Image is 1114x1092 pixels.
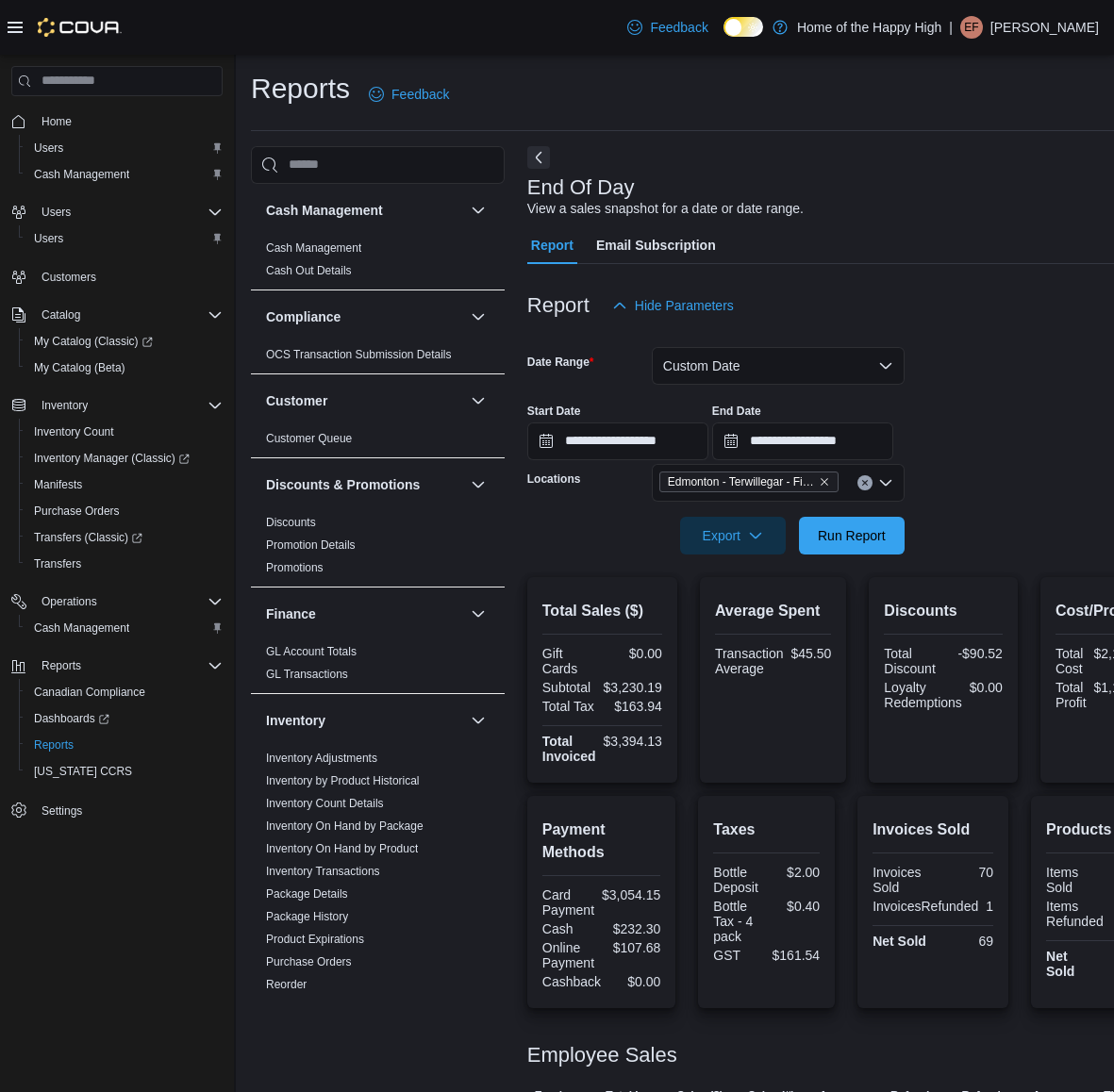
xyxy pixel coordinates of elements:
[668,472,815,491] span: Edmonton - Terwillegar - Fire & Flower
[527,176,635,199] h3: End Of Day
[26,227,71,250] a: Users
[266,667,348,682] span: GL Transactions
[712,404,761,419] label: End Date
[4,392,230,419] button: Inventory
[19,135,230,161] button: Users
[26,553,223,575] span: Transfers
[391,85,449,104] span: Feedback
[34,167,129,182] span: Cash Management
[1046,899,1104,929] div: Items Refunded
[715,646,784,676] div: Transaction Average
[26,447,223,470] span: Inventory Manager (Classic)
[266,711,463,730] button: Inventory
[527,199,804,219] div: View a sales snapshot for a date or date range.
[949,16,953,39] p: |
[26,707,223,730] span: Dashboards
[937,865,993,880] div: 70
[723,37,724,38] span: Dark Mode
[26,500,223,522] span: Purchase Orders
[266,864,380,879] span: Inventory Transactions
[26,617,223,639] span: Cash Management
[715,600,831,622] h2: Average Spent
[42,594,97,609] span: Operations
[604,734,662,749] div: $3,394.13
[266,819,424,833] a: Inventory On Hand by Package
[878,475,893,490] button: Open list of options
[266,391,463,410] button: Customer
[791,646,832,661] div: $45.50
[34,265,223,289] span: Customers
[11,100,223,873] nav: Complex example
[266,348,452,361] a: OCS Transaction Submission Details
[713,865,762,895] div: Bottle Deposit
[266,910,348,923] a: Package History
[542,646,599,676] div: Gift Cards
[266,241,361,255] a: Cash Management
[266,431,352,446] span: Customer Queue
[34,737,74,753] span: Reports
[34,201,223,223] span: Users
[34,620,129,636] span: Cash Management
[1056,680,1087,710] div: Total Profit
[467,306,490,328] button: Compliance
[1046,865,1095,895] div: Items Sold
[266,887,348,901] a: Package Details
[964,16,978,39] span: EF
[266,475,420,494] h3: Discounts & Promotions
[42,205,71,220] span: Users
[34,424,114,439] span: Inventory Count
[467,603,490,625] button: Finance
[606,699,662,714] div: $163.94
[266,391,327,410] h3: Customer
[26,421,122,443] a: Inventory Count
[34,530,142,545] span: Transfers (Classic)
[26,734,81,756] a: Reports
[542,600,662,622] h2: Total Sales ($)
[34,360,125,375] span: My Catalog (Beta)
[19,732,230,758] button: Reports
[527,294,590,317] h3: Report
[34,504,120,519] span: Purchase Orders
[266,933,364,946] a: Product Expirations
[19,679,230,705] button: Canadian Compliance
[542,819,661,864] h2: Payment Methods
[650,18,707,37] span: Feedback
[266,774,420,787] a: Inventory by Product Historical
[34,654,223,677] span: Reports
[34,141,63,156] span: Users
[857,475,873,490] button: Clear input
[34,800,90,822] a: Settings
[34,764,132,779] span: [US_STATE] CCRS
[873,865,929,895] div: Invoices Sold
[266,264,352,277] a: Cash Out Details
[596,226,716,264] span: Email Subscription
[4,796,230,823] button: Settings
[26,330,223,353] span: My Catalog (Classic)
[986,899,993,914] div: 1
[34,556,81,571] span: Transfers
[266,240,361,256] span: Cash Management
[620,8,715,46] a: Feedback
[266,1001,313,1014] a: Transfers
[34,201,78,223] button: Users
[713,948,762,963] div: GST
[42,398,88,413] span: Inventory
[542,921,598,936] div: Cash
[34,654,89,677] button: Reports
[26,227,223,250] span: Users
[771,865,820,880] div: $2.00
[819,476,830,488] button: Remove Edmonton - Terwillegar - Fire & Flower from selection in this group
[606,940,661,955] div: $107.68
[26,526,150,549] a: Transfers (Classic)
[4,108,230,135] button: Home
[266,886,348,902] span: Package Details
[266,644,357,659] span: GL Account Totals
[26,356,223,379] span: My Catalog (Beta)
[42,803,82,819] span: Settings
[266,432,352,445] a: Customer Queue
[266,668,348,681] a: GL Transactions
[266,842,418,855] a: Inventory On Hand by Product
[606,646,662,661] div: $0.00
[266,954,352,969] span: Purchase Orders
[723,17,763,37] input: Dark Mode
